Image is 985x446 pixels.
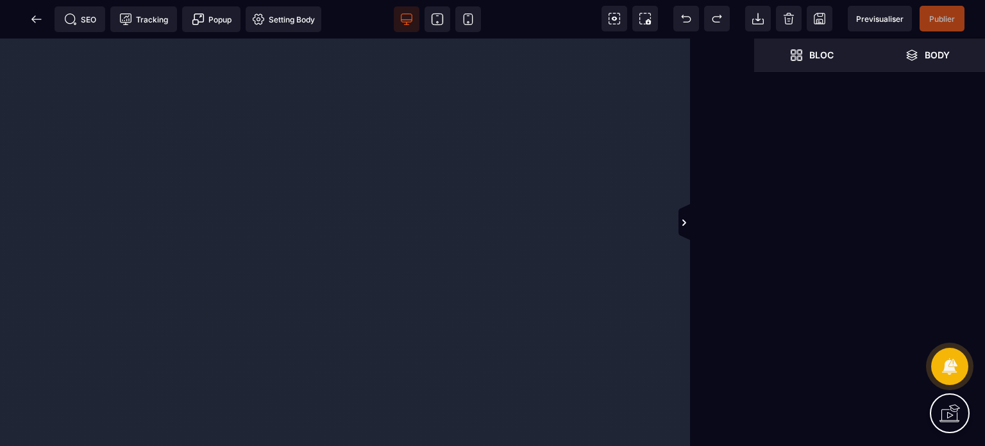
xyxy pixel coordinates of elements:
[192,13,232,26] span: Popup
[632,6,658,31] span: Screenshot
[64,13,96,26] span: SEO
[856,14,904,24] span: Previsualiser
[848,6,912,31] span: Preview
[929,14,955,24] span: Publier
[252,13,315,26] span: Setting Body
[754,39,870,72] span: Open Blocks
[119,13,168,26] span: Tracking
[925,50,950,60] strong: Body
[870,39,985,72] span: Open Layer Manager
[809,50,834,60] strong: Bloc
[602,6,627,31] span: View components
